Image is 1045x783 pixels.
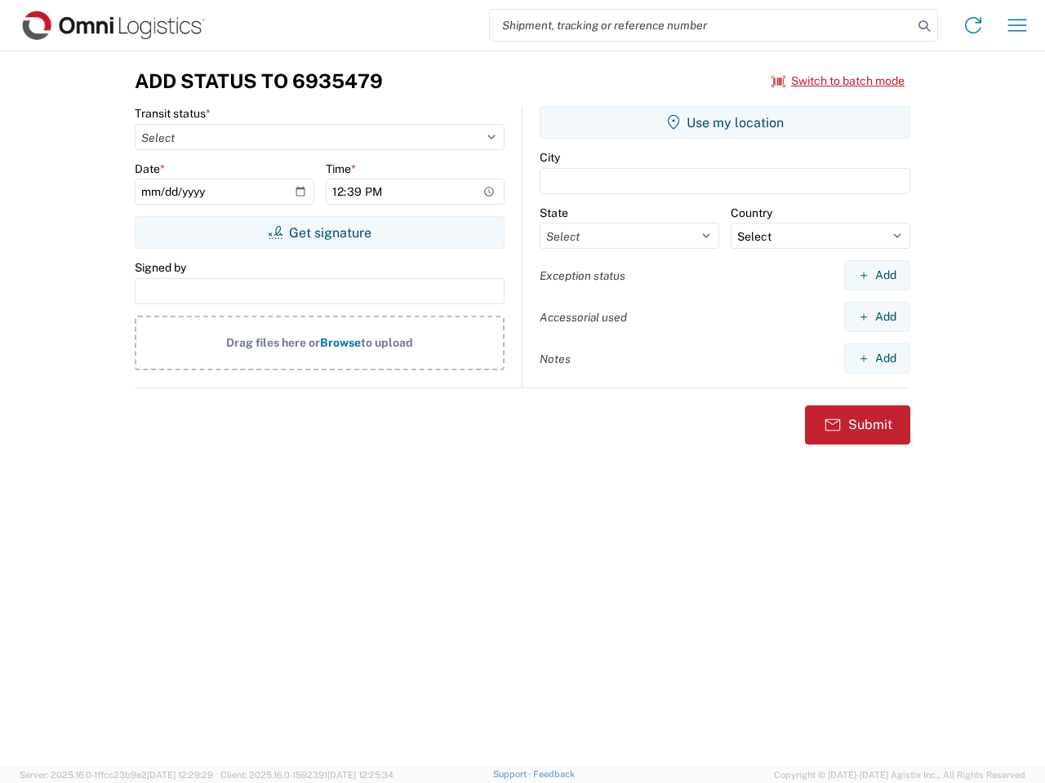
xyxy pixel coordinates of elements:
[731,206,772,220] label: Country
[147,770,213,780] span: [DATE] 12:29:29
[135,161,165,176] label: Date
[135,260,186,275] label: Signed by
[540,150,560,165] label: City
[540,106,910,139] button: Use my location
[493,769,534,779] a: Support
[540,268,625,283] label: Exception status
[844,302,910,332] button: Add
[20,770,213,780] span: Server: 2025.16.0-1ffcc23b9e2
[135,216,505,249] button: Get signature
[135,69,383,93] h3: Add Status to 6935479
[533,769,575,779] a: Feedback
[540,310,627,325] label: Accessorial used
[320,336,361,349] span: Browse
[326,161,356,176] label: Time
[327,770,394,780] span: [DATE] 12:25:34
[220,770,394,780] span: Client: 2025.16.0-1592391
[774,768,1025,782] span: Copyright © [DATE]-[DATE] Agistix Inc., All Rights Reserved
[844,343,910,374] button: Add
[540,206,568,220] label: State
[805,405,910,445] button: Submit
[361,336,413,349] span: to upload
[135,106,211,121] label: Transit status
[844,260,910,290] button: Add
[490,10,913,41] input: Shipment, tracking or reference number
[772,68,905,95] button: Switch to batch mode
[540,352,571,366] label: Notes
[226,336,320,349] span: Drag files here or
